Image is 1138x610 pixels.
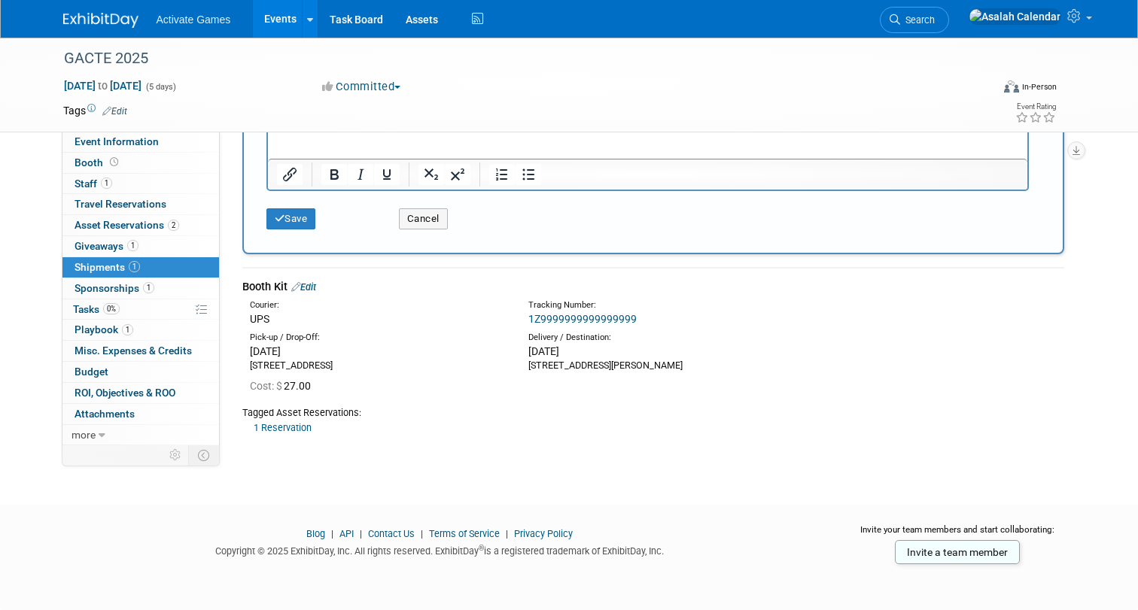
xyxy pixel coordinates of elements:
[122,324,133,335] span: 1
[188,445,219,465] td: Toggle Event Tabs
[327,528,337,539] span: |
[75,198,166,210] span: Travel Reservations
[514,528,573,539] a: Privacy Policy
[59,45,972,72] div: GACTE 2025
[62,257,219,278] a: Shipments1
[63,79,142,93] span: [DATE] [DATE]
[62,215,219,235] a: Asset Reservations2
[75,135,159,147] span: Event Information
[528,332,785,344] div: Delivery / Destination:
[75,282,154,294] span: Sponsorships
[75,240,138,252] span: Giveaways
[969,8,1061,25] img: Asalah Calendar
[900,14,935,26] span: Search
[242,406,1064,420] div: Tagged Asset Reservations:
[73,303,120,315] span: Tasks
[63,103,127,118] td: Tags
[62,425,219,445] a: more
[528,344,785,359] div: [DATE]
[306,528,325,539] a: Blog
[242,279,1064,295] div: Booth Kit
[101,178,112,189] span: 1
[895,540,1020,564] a: Invite a team member
[250,380,317,392] span: 27.00
[75,156,121,168] span: Booth
[250,380,284,392] span: Cost: $
[356,528,366,539] span: |
[157,14,231,26] span: Activate Games
[250,344,507,359] div: [DATE]
[516,164,541,185] button: Bullet list
[254,422,312,433] a: 1 Reservation
[250,311,507,326] div: UPS
[63,541,817,558] div: Copyright © 2025 ExhibitDay, Inc. All rights reserved. ExhibitDay is a registered trademark of Ex...
[163,445,189,465] td: Personalize Event Tab Strip
[368,528,415,539] a: Contact Us
[62,153,219,173] a: Booth
[143,282,154,293] span: 1
[62,404,219,424] a: Attachments
[1004,80,1019,93] img: Format-Inperson.png
[63,13,138,28] img: ExhibitDay
[321,164,347,185] button: Bold
[268,117,1027,159] iframe: Rich Text Area
[62,320,219,340] a: Playbook1
[479,544,484,552] sup: ®
[96,80,110,92] span: to
[62,236,219,256] a: Giveaways1
[72,429,96,441] span: more
[250,332,507,344] div: Pick-up / Drop-Off:
[528,359,785,372] div: [STREET_ADDRESS][PERSON_NAME]
[62,194,219,214] a: Travel Reservations
[129,261,140,272] span: 1
[250,299,507,311] div: Courier:
[489,164,515,185] button: Numbered list
[348,164,373,185] button: Italic
[62,132,219,152] a: Event Information
[445,164,470,185] button: Superscript
[317,79,406,95] button: Committed
[62,341,219,361] a: Misc. Expenses & Credits
[168,220,179,231] span: 2
[880,7,949,33] a: Search
[502,528,512,539] span: |
[103,303,120,314] span: 0%
[107,156,121,168] span: Booth not reserved yet
[62,383,219,403] a: ROI, Objectives & ROO
[1021,81,1057,93] div: In-Person
[277,164,303,185] button: Insert/edit link
[399,208,448,229] button: Cancel
[75,219,179,231] span: Asset Reservations
[910,78,1057,101] div: Event Format
[62,278,219,299] a: Sponsorships1
[266,208,316,229] button: Save
[75,387,175,399] span: ROI, Objectives & ROO
[102,106,127,117] a: Edit
[429,528,500,539] a: Terms of Service
[127,240,138,251] span: 1
[75,323,133,335] span: Playbook
[75,178,112,190] span: Staff
[417,528,427,539] span: |
[1015,103,1056,111] div: Event Rating
[250,359,507,372] div: [STREET_ADDRESS]
[145,82,176,92] span: (5 days)
[75,344,192,357] span: Misc. Expenses & Credits
[75,366,108,378] span: Budget
[75,261,140,273] span: Shipments
[528,313,637,325] a: 1Z9999999999999999
[339,528,354,539] a: API
[418,164,444,185] button: Subscript
[62,299,219,320] a: Tasks0%
[62,362,219,382] a: Budget
[839,524,1076,546] div: Invite your team members and start collaborating:
[528,299,854,311] div: Tracking Number:
[291,281,316,293] a: Edit
[374,164,400,185] button: Underline
[62,174,219,194] a: Staff1
[75,408,135,420] span: Attachments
